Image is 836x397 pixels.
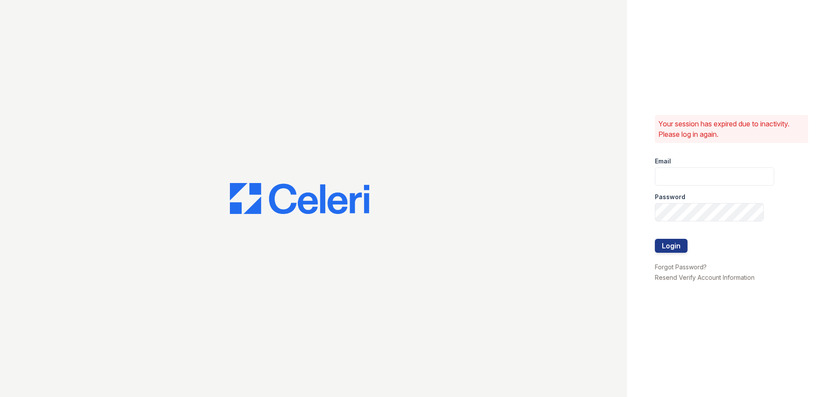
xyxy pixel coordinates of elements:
[655,274,755,281] a: Resend Verify Account Information
[230,183,369,214] img: CE_Logo_Blue-a8612792a0a2168367f1c8372b55b34899dd931a85d93a1a3d3e32e68fde9ad4.png
[655,157,671,166] label: Email
[655,193,685,201] label: Password
[658,119,805,139] p: Your session has expired due to inactivity. Please log in again.
[655,263,707,271] a: Forgot Password?
[655,239,688,253] button: Login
